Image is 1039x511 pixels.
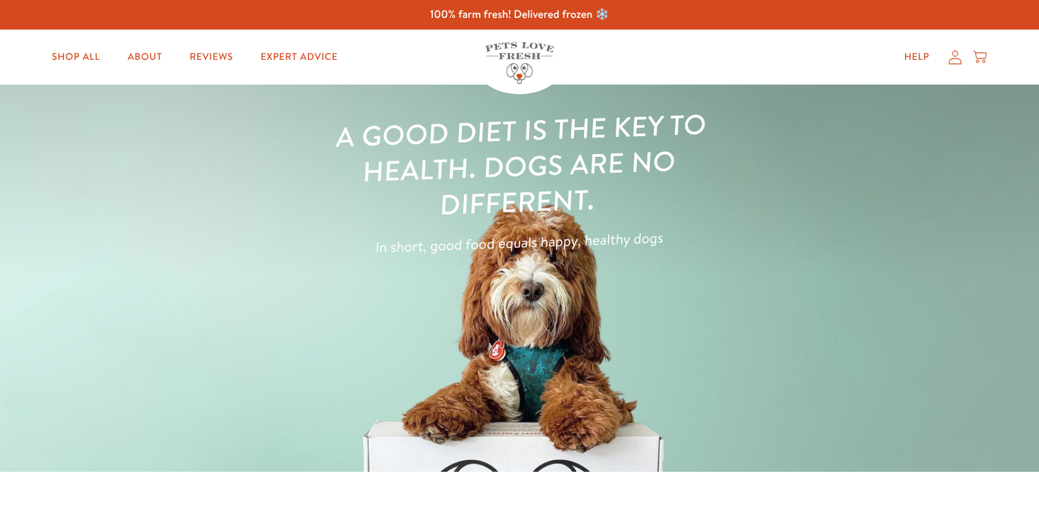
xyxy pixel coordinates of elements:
a: Shop All [41,43,111,71]
img: Pets Love Fresh [485,42,554,84]
a: Reviews [179,43,244,71]
a: Help [893,43,941,71]
a: About [117,43,173,71]
a: Expert Advice [249,43,348,71]
h1: A good diet is the key to health. Dogs are no different. [319,105,720,226]
p: In short, good food equals happy, healthy dogs [321,224,718,262]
